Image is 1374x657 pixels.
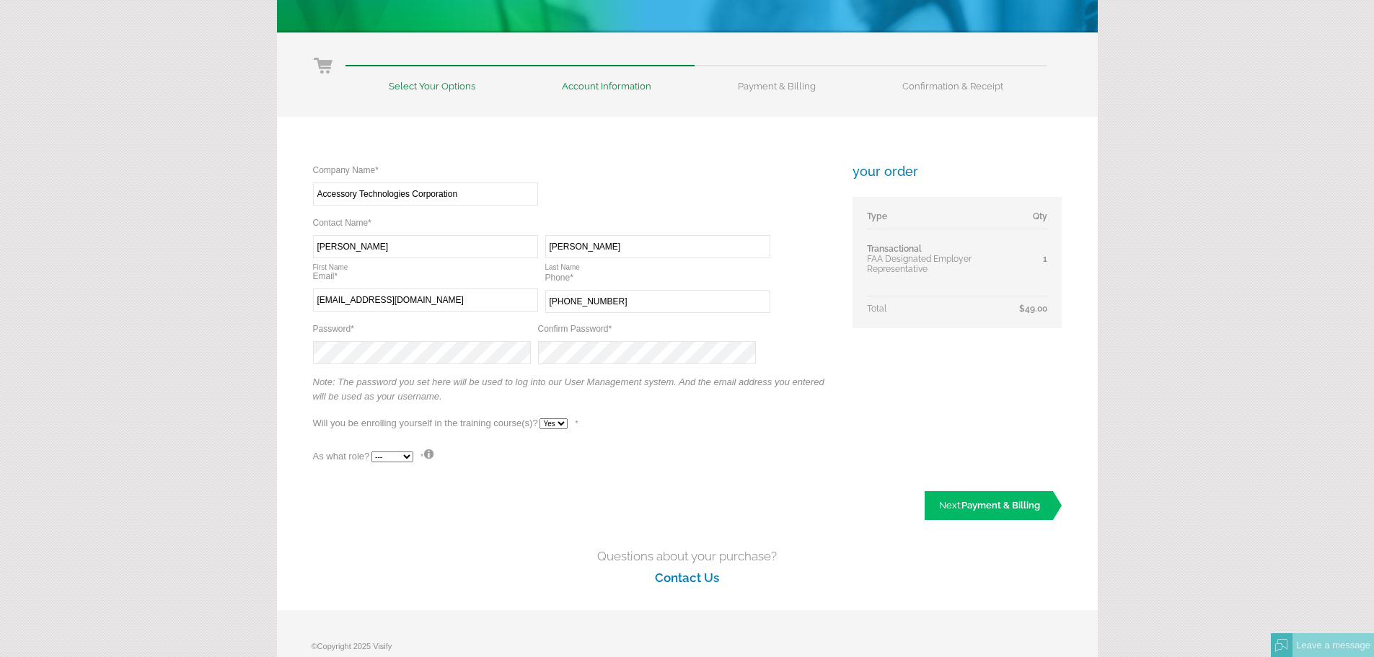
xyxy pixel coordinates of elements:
[313,218,371,228] label: Contact Name*
[853,164,1062,179] h3: your order
[313,165,379,175] label: Company Name*
[313,324,354,334] label: Password*
[313,376,824,402] em: Note: The password you set here will be used to log into our User Management system. And the emai...
[538,324,612,334] label: Confirm Password*
[313,263,545,271] span: First Name
[867,296,1019,314] td: Total
[867,244,922,254] span: Transactional
[655,570,719,585] a: Contact Us
[867,229,1019,296] td: FAA Designated Employer Representative
[545,263,778,271] span: Last Name
[313,271,338,281] label: Email*
[317,642,392,651] span: Copyright 2025 Visify
[867,211,1019,229] td: Type
[925,491,1062,520] a: Next:Payment & Billing
[313,451,370,462] label: As what role?
[961,500,1040,511] span: Payment & Billing
[519,65,695,92] li: Account Information
[313,418,538,428] label: Will you be enrolling yourself in the training course(s)?
[1275,639,1288,652] img: Offline
[1019,229,1047,296] td: 1
[1019,304,1047,314] span: $49.00
[345,65,519,92] li: Select Your Options
[859,65,1047,92] li: Confirmation & Receipt
[695,65,859,92] li: Payment & Billing
[423,449,434,459] img: What's this?
[277,545,1098,567] h4: Questions about your purchase?
[1292,633,1374,657] div: Leave a message
[1019,211,1047,229] td: Qty
[545,273,573,283] label: Phone*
